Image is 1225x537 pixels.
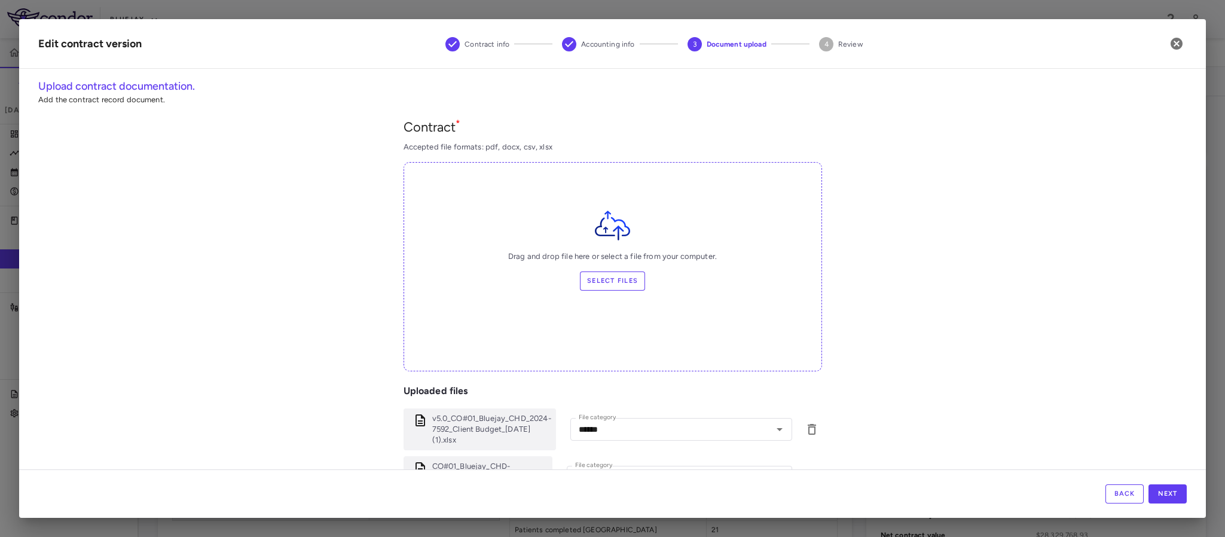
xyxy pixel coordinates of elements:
p: Add the contract record document. [38,94,1187,105]
button: Accounting info [552,23,644,66]
span: Contract info [465,39,509,50]
button: Open [771,421,788,438]
button: Delete [802,419,822,440]
img: File Icon [595,210,630,240]
p: Uploaded files [404,386,822,396]
label: File category [579,413,616,423]
p: Drag and drop file here or select a file from your computer. [404,251,821,262]
p: v5.0_CO#01_Bluejay_CHD_2024-7592_Client Budget_18Jun2025 (1).xlsx [432,413,551,446]
span: Document upload [707,39,766,50]
span: Accounting info [581,39,634,50]
p: CO#01_Bluejay_CHD-xxx_2024_7592_CO#001_Signed (6864abcf61) (version 1) (1).pdf [432,461,548,493]
button: Document upload [678,23,776,66]
button: Next [1148,484,1187,504]
div: Edit contract version [38,36,142,52]
label: File category [575,460,612,471]
h5: Contract [404,117,822,137]
h6: Upload contract documentation. [38,78,1187,94]
button: Delete [802,467,822,487]
button: Back [1105,484,1144,504]
button: Open [771,469,788,486]
text: 3 [692,40,696,48]
label: Select files [580,271,645,291]
p: Accepted file formats: pdf, docx, csv, xlsx [404,142,822,152]
button: Contract info [436,23,519,66]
